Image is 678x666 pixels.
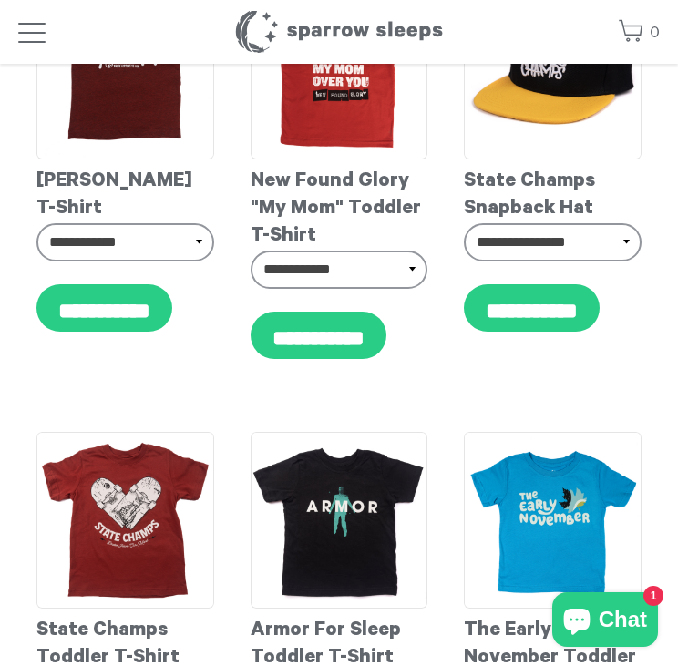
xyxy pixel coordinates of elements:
[464,159,642,223] div: State Champs Snapback Hat
[36,159,214,223] div: [PERSON_NAME] T-Shirt
[234,9,444,55] h1: Sparrow Sleeps
[464,432,642,610] img: TEN-toddler-tshirt_grande.png
[251,432,428,610] img: ArmorForSleep-ToddlerT-shirt_grande.jpg
[36,432,214,610] img: StateChamps-ToddlerTee_grande.png
[618,14,660,53] a: 0
[547,592,663,651] inbox-online-store-chat: Shopify online store chat
[251,159,428,251] div: New Found Glory "My Mom" Toddler T-Shirt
